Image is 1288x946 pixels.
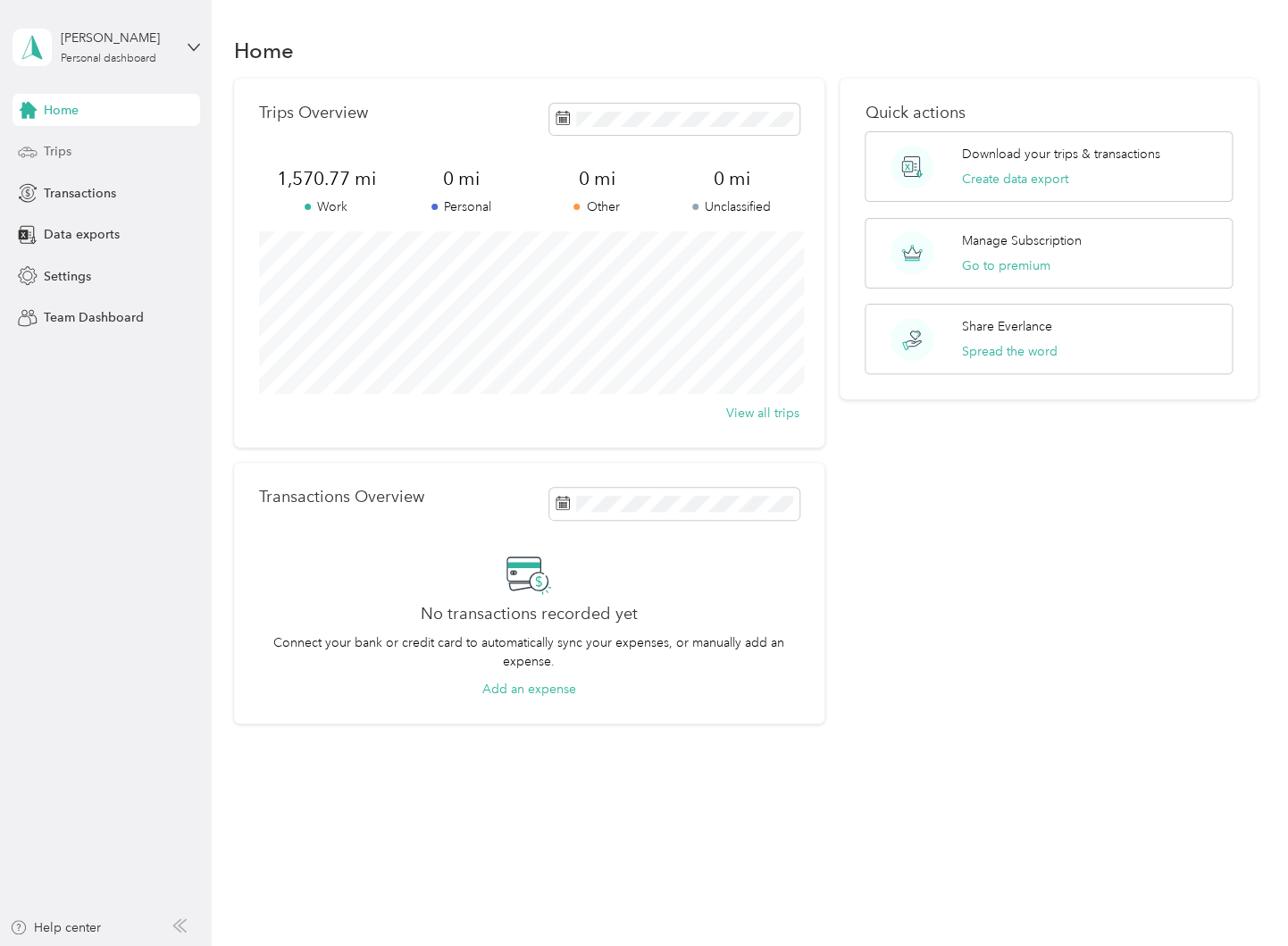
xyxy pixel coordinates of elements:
[44,184,116,203] span: Transactions
[259,197,394,216] p: Work
[61,54,156,64] div: Personal dashboard
[394,166,529,191] span: 0 mi
[529,166,664,191] span: 0 mi
[44,101,79,120] span: Home
[962,317,1052,336] p: Share Everlance
[962,231,1082,250] p: Manage Subscription
[44,225,120,244] span: Data exports
[529,197,664,216] p: Other
[962,256,1050,275] button: Go to premium
[61,29,172,47] div: [PERSON_NAME]
[664,166,799,191] span: 0 mi
[259,633,799,671] p: Connect your bank or credit card to automatically sync your expenses, or manually add an expense.
[10,918,101,937] button: Help center
[259,166,394,191] span: 1,570.77 mi
[44,267,91,286] span: Settings
[44,308,144,327] span: Team Dashboard
[421,605,638,624] h2: No transactions recorded yet
[865,104,1232,122] p: Quick actions
[482,680,576,699] button: Add an expense
[44,142,71,161] span: Trips
[962,170,1068,188] button: Create data export
[259,488,424,506] p: Transactions Overview
[234,41,294,60] h1: Home
[394,197,529,216] p: Personal
[962,145,1160,163] p: Download your trips & transactions
[726,404,799,423] button: View all trips
[664,197,799,216] p: Unclassified
[962,342,1058,361] button: Spread the word
[1188,846,1288,946] iframe: Everlance-gr Chat Button Frame
[259,104,368,122] p: Trips Overview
